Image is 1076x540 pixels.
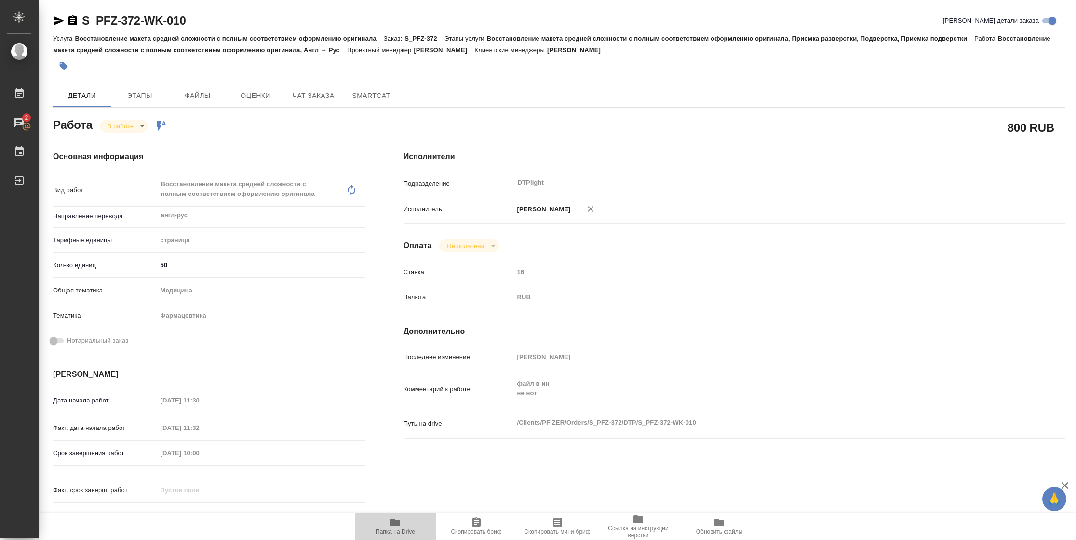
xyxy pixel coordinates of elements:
h4: [PERSON_NAME] [53,369,365,380]
p: Тематика [53,311,157,320]
input: Пустое поле [157,393,242,407]
button: В работе [105,122,136,130]
h2: Работа [53,115,93,133]
div: страница [157,232,365,249]
span: Ссылка на инструкции верстки [604,525,673,539]
input: Пустое поле [157,483,242,497]
p: Подразделение [403,179,514,189]
input: Пустое поле [514,265,1010,279]
p: Работа [974,35,998,42]
p: Валюта [403,292,514,302]
p: Проектный менеджер [347,46,414,54]
span: 2 [19,113,34,123]
p: Факт. срок заверш. работ [53,485,157,495]
button: Скопировать бриф [436,513,517,540]
span: 🙏 [1046,489,1063,509]
p: Срок завершения работ [53,448,157,458]
button: Папка на Drive [355,513,436,540]
p: Направление перевода [53,211,157,221]
h4: Основная информация [53,151,365,163]
button: Не оплачена [444,242,487,250]
span: Скопировать бриф [451,528,501,535]
p: Восстановление макета средней сложности с полным соответствием оформлению оригинала, Приемка разв... [487,35,974,42]
button: Скопировать мини-бриф [517,513,598,540]
h2: 800 RUB [1008,119,1054,136]
a: 2 [2,111,36,135]
span: Файлы [175,90,221,102]
button: Добавить тэг [53,55,74,77]
p: Срок завершения услуги [53,511,157,520]
button: Скопировать ссылку [67,15,79,27]
span: Скопировать мини-бриф [524,528,590,535]
p: [PERSON_NAME] [414,46,474,54]
button: 🙏 [1042,487,1066,511]
p: [PERSON_NAME] [514,205,571,214]
p: Услуга [53,35,75,42]
div: В работе [100,120,148,133]
p: Дата начала работ [53,396,157,405]
p: S_PFZ-372 [404,35,444,42]
span: Оценки [232,90,279,102]
h4: Дополнительно [403,326,1065,337]
span: SmartCat [348,90,394,102]
span: Обновить файлы [696,528,743,535]
p: Тарифные единицы [53,235,157,245]
div: Фармацевтика [157,307,365,324]
p: Исполнитель [403,205,514,214]
button: Удалить исполнителя [580,198,601,220]
p: Общая тематика [53,286,157,295]
button: Ссылка на инструкции верстки [598,513,679,540]
span: Папка на Drive [376,528,415,535]
textarea: /Clients/PFIZER/Orders/S_PFZ-372/DTP/S_PFZ-372-WK-010 [514,415,1010,431]
input: Пустое поле [514,350,1010,364]
p: Клиентские менеджеры [474,46,547,54]
p: Восстановление макета средней сложности с полным соответствием оформлению оригинала [75,35,383,42]
p: [PERSON_NAME] [547,46,608,54]
a: S_PFZ-372-WK-010 [82,14,186,27]
span: Этапы [117,90,163,102]
p: Последнее изменение [403,352,514,362]
p: Путь на drive [403,419,514,429]
p: Факт. дата начала работ [53,423,157,433]
div: RUB [514,289,1010,305]
button: Обновить файлы [679,513,760,540]
p: Заказ: [384,35,404,42]
p: Вид работ [53,185,157,195]
p: Кол-во единиц [53,261,157,270]
h4: Оплата [403,240,432,251]
p: Комментарий к работе [403,385,514,394]
p: Ставка [403,267,514,277]
span: [PERSON_NAME] детали заказа [943,16,1039,26]
input: Пустое поле [157,421,242,435]
div: Медицина [157,282,365,299]
button: Скопировать ссылку для ЯМессенджера [53,15,65,27]
div: В работе [439,239,498,252]
input: Пустое поле [157,446,242,460]
input: ✎ Введи что-нибудь [157,258,365,272]
span: Нотариальный заказ [67,336,128,346]
span: Детали [59,90,105,102]
textarea: файл в ин не нот [514,375,1010,402]
input: ✎ Введи что-нибудь [157,508,242,522]
h4: Исполнители [403,151,1065,163]
p: Этапы услуги [444,35,487,42]
span: Чат заказа [290,90,336,102]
